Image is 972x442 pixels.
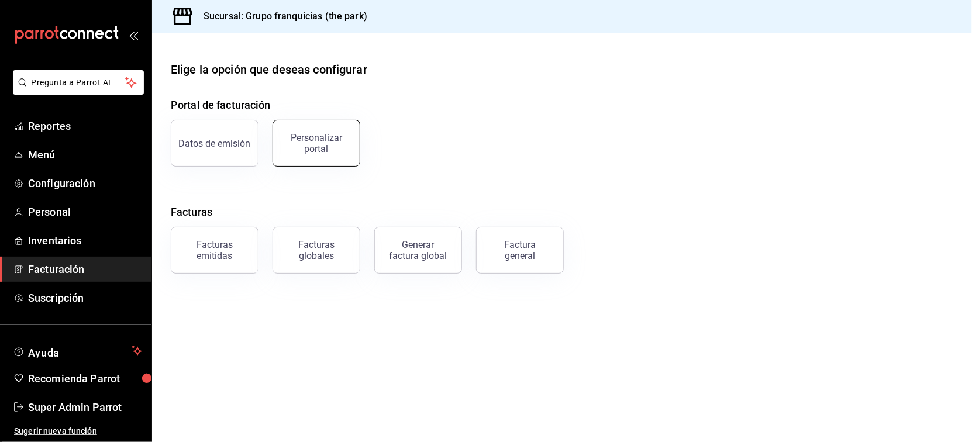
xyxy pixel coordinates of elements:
[28,175,142,191] span: Configuración
[28,399,142,415] span: Super Admin Parrot
[28,204,142,220] span: Personal
[171,97,953,113] h4: Portal de facturación
[28,290,142,306] span: Suscripción
[32,77,126,89] span: Pregunta a Parrot AI
[171,227,258,274] button: Facturas emitidas
[280,132,353,154] div: Personalizar portal
[389,239,447,261] div: Generar factura global
[374,227,462,274] button: Generar factura global
[8,85,144,97] a: Pregunta a Parrot AI
[476,227,564,274] button: Factura general
[28,344,127,358] span: Ayuda
[171,61,367,78] div: Elige la opción que deseas configurar
[178,239,251,261] div: Facturas emitidas
[129,30,138,40] button: open_drawer_menu
[171,204,953,220] h4: Facturas
[273,227,360,274] button: Facturas globales
[28,233,142,248] span: Inventarios
[14,425,142,437] span: Sugerir nueva función
[28,371,142,386] span: Recomienda Parrot
[171,120,258,167] button: Datos de emisión
[280,239,353,261] div: Facturas globales
[179,138,251,149] div: Datos de emisión
[273,120,360,167] button: Personalizar portal
[491,239,549,261] div: Factura general
[13,70,144,95] button: Pregunta a Parrot AI
[28,147,142,163] span: Menú
[28,118,142,134] span: Reportes
[194,9,367,23] h3: Sucursal: Grupo franquicias (the park)
[28,261,142,277] span: Facturación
